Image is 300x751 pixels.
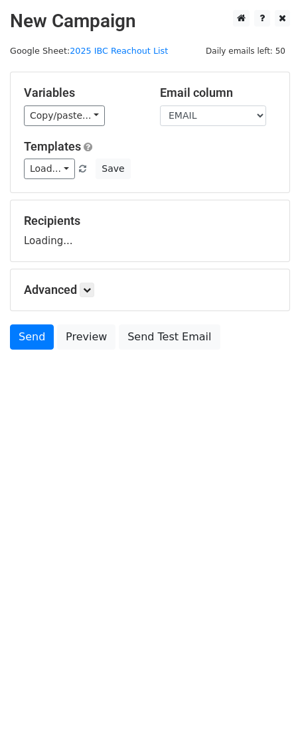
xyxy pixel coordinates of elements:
h5: Email column [160,86,276,100]
a: 2025 IBC Reachout List [70,46,168,56]
a: Preview [57,324,115,350]
small: Google Sheet: [10,46,168,56]
a: Templates [24,139,81,153]
h2: New Campaign [10,10,290,33]
h5: Advanced [24,283,276,297]
a: Daily emails left: 50 [201,46,290,56]
h5: Variables [24,86,140,100]
a: Load... [24,159,75,179]
div: Loading... [24,214,276,248]
a: Copy/paste... [24,105,105,126]
span: Daily emails left: 50 [201,44,290,58]
a: Send Test Email [119,324,220,350]
a: Send [10,324,54,350]
button: Save [96,159,130,179]
h5: Recipients [24,214,276,228]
